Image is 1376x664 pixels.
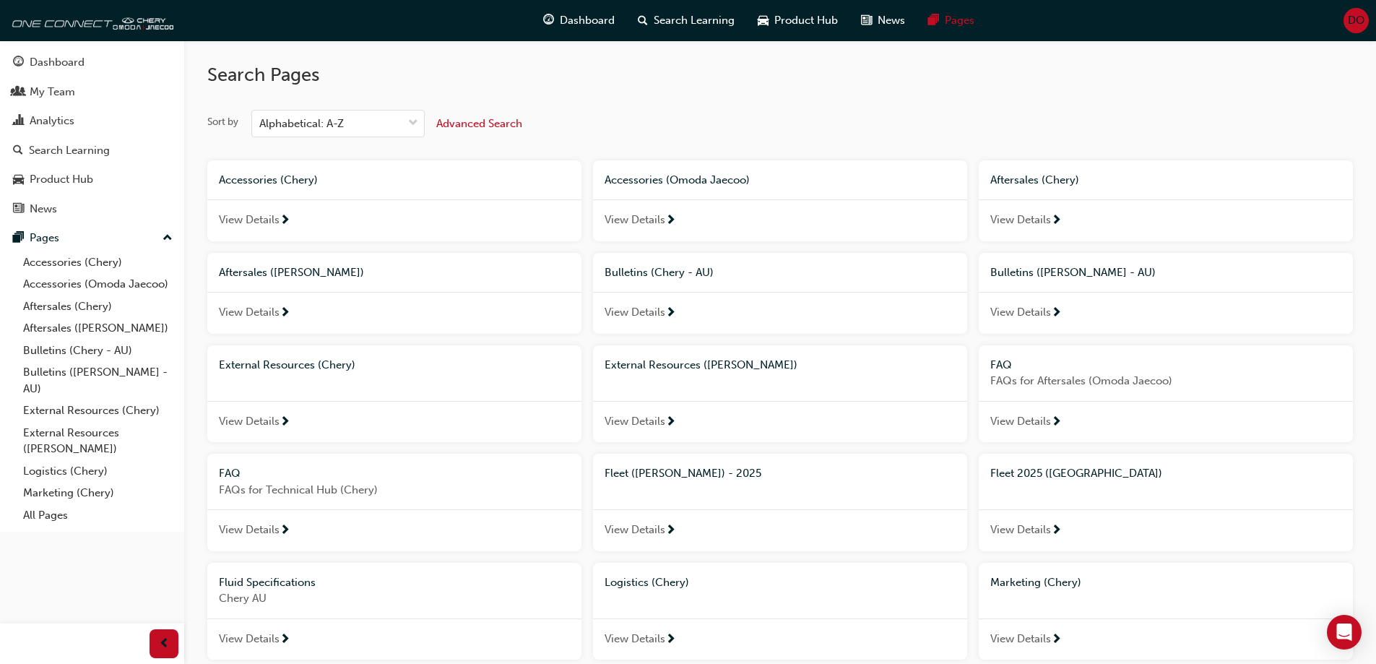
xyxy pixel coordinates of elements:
a: Accessories (Omoda Jaecoo)View Details [593,160,967,241]
span: up-icon [163,229,173,248]
a: Bulletins ([PERSON_NAME] - AU)View Details [979,253,1353,334]
span: View Details [990,631,1051,647]
span: next-icon [280,416,290,429]
a: External Resources (Chery) [17,400,178,422]
span: next-icon [280,307,290,320]
a: Accessories (Omoda Jaecoo) [17,273,178,296]
button: Advanced Search [436,110,522,137]
img: oneconnect [7,6,173,35]
span: FAQ [990,358,1012,371]
div: Product Hub [30,171,93,188]
a: Search Learning [6,137,178,164]
span: car-icon [758,12,769,30]
span: next-icon [280,634,290,647]
span: news-icon [13,203,24,216]
span: next-icon [665,525,676,538]
div: Alphabetical: A-Z [259,116,344,132]
span: Pages [945,12,974,29]
div: News [30,201,57,217]
a: Bulletins (Chery - AU)View Details [593,253,967,334]
span: down-icon [408,114,418,133]
a: car-iconProduct Hub [746,6,849,35]
span: pages-icon [928,12,939,30]
a: Aftersales ([PERSON_NAME]) [17,317,178,340]
span: View Details [990,212,1051,228]
span: pages-icon [13,232,24,245]
a: News [6,196,178,223]
span: next-icon [665,307,676,320]
div: My Team [30,84,75,100]
span: Marketing (Chery) [990,576,1081,589]
span: next-icon [1051,215,1062,228]
button: DO [1343,8,1369,33]
div: Search Learning [29,142,110,159]
a: FAQFAQs for Aftersales (Omoda Jaecoo)View Details [979,345,1353,443]
span: Bulletins ([PERSON_NAME] - AU) [990,266,1156,279]
span: View Details [990,522,1051,538]
a: All Pages [17,504,178,527]
a: Accessories (Chery)View Details [207,160,581,241]
span: View Details [605,413,665,430]
a: Fluid SpecificationsChery AUView Details [207,563,581,660]
a: pages-iconPages [917,6,986,35]
a: Bulletins (Chery - AU) [17,340,178,362]
span: FAQs for Technical Hub (Chery) [219,482,570,499]
span: Dashboard [560,12,615,29]
span: View Details [219,413,280,430]
span: next-icon [1051,525,1062,538]
span: View Details [605,522,665,538]
span: Chery AU [219,590,570,607]
span: Accessories (Chery) [219,173,318,186]
a: Logistics (Chery)View Details [593,563,967,660]
a: Accessories (Chery) [17,251,178,274]
a: Aftersales ([PERSON_NAME])View Details [207,253,581,334]
span: View Details [219,522,280,538]
a: Analytics [6,108,178,134]
a: Aftersales (Chery)View Details [979,160,1353,241]
span: next-icon [1051,634,1062,647]
a: Marketing (Chery) [17,482,178,504]
span: Fleet ([PERSON_NAME]) - 2025 [605,467,761,480]
span: View Details [990,304,1051,321]
span: FAQ [219,467,241,480]
span: Search Learning [654,12,735,29]
a: Bulletins ([PERSON_NAME] - AU) [17,361,178,400]
span: next-icon [665,634,676,647]
a: guage-iconDashboard [532,6,626,35]
a: Fleet 2025 ([GEOGRAPHIC_DATA])View Details [979,454,1353,551]
span: search-icon [638,12,648,30]
span: View Details [219,212,280,228]
a: Dashboard [6,49,178,76]
div: Sort by [207,115,238,129]
span: guage-icon [543,12,554,30]
a: search-iconSearch Learning [626,6,746,35]
span: External Resources ([PERSON_NAME]) [605,358,797,371]
a: FAQFAQs for Technical Hub (Chery)View Details [207,454,581,551]
span: Advanced Search [436,117,522,130]
span: next-icon [280,215,290,228]
span: prev-icon [159,635,170,653]
a: External Resources ([PERSON_NAME]) [17,422,178,460]
a: External Resources (Chery)View Details [207,345,581,443]
a: Logistics (Chery) [17,460,178,483]
span: Logistics (Chery) [605,576,689,589]
a: Product Hub [6,166,178,193]
span: Accessories (Omoda Jaecoo) [605,173,750,186]
a: Aftersales (Chery) [17,296,178,318]
span: View Details [605,631,665,647]
span: Aftersales ([PERSON_NAME]) [219,266,364,279]
span: Aftersales (Chery) [990,173,1079,186]
a: Fleet ([PERSON_NAME]) - 2025View Details [593,454,967,551]
button: Pages [6,225,178,251]
span: Bulletins (Chery - AU) [605,266,714,279]
span: Fleet 2025 ([GEOGRAPHIC_DATA]) [990,467,1162,480]
span: News [878,12,905,29]
span: next-icon [665,215,676,228]
div: Open Intercom Messenger [1327,615,1362,650]
span: View Details [605,212,665,228]
span: Fluid Specifications [219,576,316,589]
a: External Resources ([PERSON_NAME])View Details [593,345,967,443]
span: DO [1348,12,1364,29]
span: External Resources (Chery) [219,358,355,371]
span: people-icon [13,86,24,99]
